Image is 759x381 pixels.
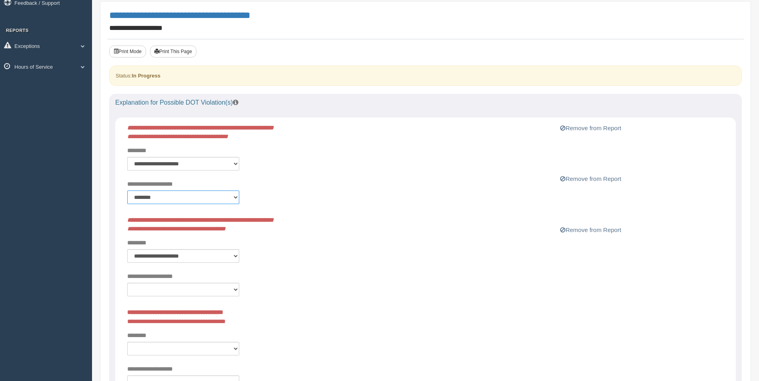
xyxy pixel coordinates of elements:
div: Status: [109,65,742,86]
div: Explanation for Possible DOT Violation(s) [109,94,742,111]
button: Remove from Report [558,225,623,235]
button: Remove from Report [558,174,623,184]
strong: In Progress [132,73,160,79]
button: Print Mode [109,46,146,58]
button: Print This Page [150,46,196,58]
button: Remove from Report [558,123,623,133]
